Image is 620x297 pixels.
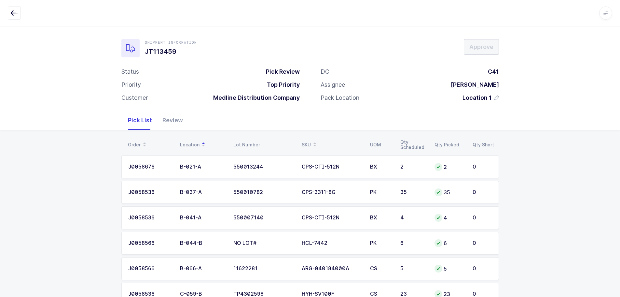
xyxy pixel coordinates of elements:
[128,215,172,221] div: J0058536
[321,81,345,89] div: Assignee
[462,94,499,102] button: Location 1
[370,240,393,246] div: PK
[233,266,294,272] div: 11622281
[128,139,172,150] div: Order
[180,291,226,297] div: C-059-B
[145,40,197,45] div: Shipment Information
[473,291,492,297] div: 0
[434,163,465,171] div: 2
[180,240,226,246] div: B-044-B
[180,139,226,150] div: Location
[302,215,362,221] div: CPS-CTI-512N
[464,39,499,55] button: Approve
[400,240,427,246] div: 6
[145,46,197,57] h1: JT113459
[128,266,172,272] div: J0058566
[400,140,427,150] div: Qty Scheduled
[180,164,226,170] div: B-021-A
[434,265,465,273] div: 5
[473,266,492,272] div: 0
[180,215,226,221] div: B-041-A
[446,81,499,89] div: [PERSON_NAME]
[128,240,172,246] div: J0058566
[462,94,492,102] span: Location 1
[128,164,172,170] div: J0058676
[400,215,427,221] div: 4
[302,266,362,272] div: ARG-040184000A
[121,68,139,76] div: Status
[121,94,148,102] div: Customer
[473,215,492,221] div: 0
[400,164,427,170] div: 2
[473,240,492,246] div: 0
[128,291,172,297] div: J0058536
[400,291,427,297] div: 23
[370,189,393,195] div: PK
[262,81,300,89] div: Top Priority
[370,291,393,297] div: CS
[261,68,300,76] div: Pick Review
[121,81,141,89] div: Priority
[208,94,300,102] div: Medline Distribution Company
[302,189,362,195] div: CPS-3311-8G
[321,94,359,102] div: Pack Location
[469,43,493,51] span: Approve
[233,240,294,246] div: NO LOT#
[302,164,362,170] div: CPS-CTI-512N
[233,215,294,221] div: 550007140
[473,189,492,195] div: 0
[434,142,465,147] div: Qty Picked
[302,240,362,246] div: HCL-7442
[128,189,172,195] div: J0058536
[434,214,465,222] div: 4
[434,239,465,247] div: 6
[400,266,427,272] div: 5
[233,291,294,297] div: TP4302598
[157,111,188,130] div: Review
[180,266,226,272] div: B-066-A
[302,291,362,297] div: HYH-SV100F
[370,142,393,147] div: UOM
[233,164,294,170] div: 550013244
[321,68,329,76] div: DC
[233,142,294,147] div: Lot Number
[473,142,495,147] div: Qty Short
[473,164,492,170] div: 0
[370,266,393,272] div: CS
[123,111,157,130] div: Pick List
[400,189,427,195] div: 35
[302,139,362,150] div: SKU
[434,188,465,196] div: 35
[233,189,294,195] div: 550010782
[488,68,499,75] span: C41
[370,215,393,221] div: BX
[180,189,226,195] div: B-037-A
[370,164,393,170] div: BX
